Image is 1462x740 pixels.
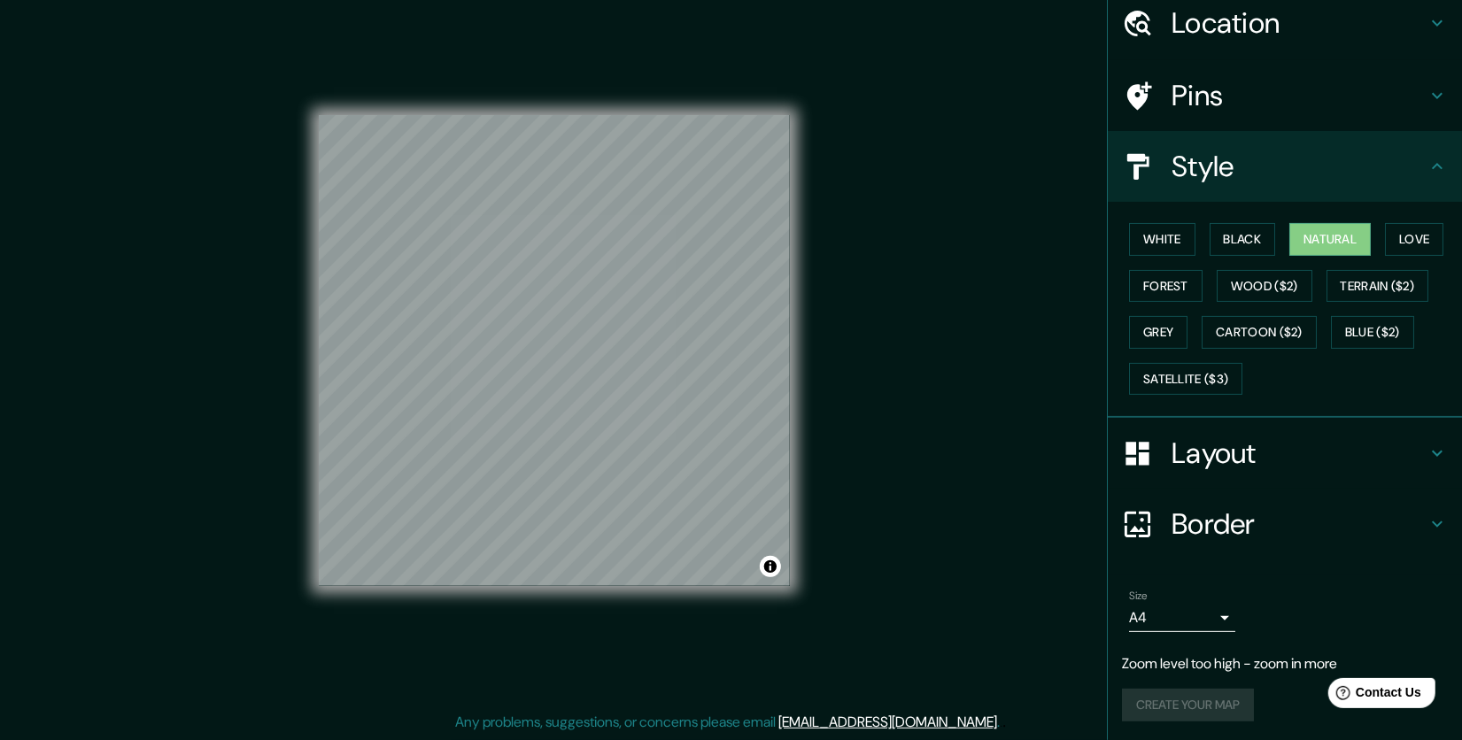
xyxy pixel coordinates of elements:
button: Grey [1129,316,1187,349]
h4: Location [1172,5,1427,41]
div: Style [1108,131,1462,202]
div: . [1001,712,1003,733]
canvas: Map [319,115,790,586]
p: Any problems, suggestions, or concerns please email . [456,712,1001,733]
h4: Style [1172,149,1427,184]
button: Forest [1129,270,1203,303]
button: Natural [1289,223,1371,256]
div: Border [1108,489,1462,559]
button: Cartoon ($2) [1202,316,1317,349]
a: [EMAIL_ADDRESS][DOMAIN_NAME] [779,713,998,731]
button: Love [1385,223,1443,256]
button: Terrain ($2) [1327,270,1429,303]
button: White [1129,223,1195,256]
p: Zoom level too high - zoom in more [1122,653,1448,674]
h4: Border [1172,506,1427,542]
button: Black [1210,223,1276,256]
button: Satellite ($3) [1129,363,1242,396]
h4: Pins [1172,78,1427,113]
iframe: Help widget launcher [1304,671,1443,721]
button: Wood ($2) [1217,270,1312,303]
button: Toggle attribution [760,556,781,577]
div: Pins [1108,60,1462,131]
div: . [1003,712,1007,733]
label: Size [1129,589,1148,604]
div: Layout [1108,418,1462,489]
h4: Layout [1172,436,1427,471]
button: Blue ($2) [1331,316,1414,349]
div: A4 [1129,604,1235,632]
